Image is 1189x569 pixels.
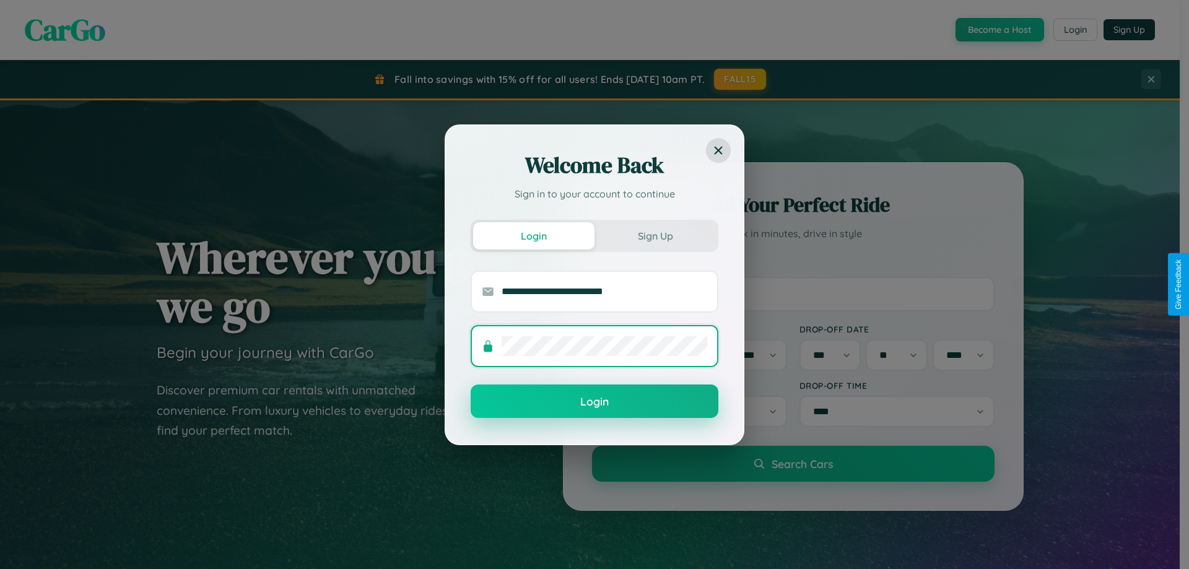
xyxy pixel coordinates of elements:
button: Sign Up [594,222,716,250]
h2: Welcome Back [471,150,718,180]
button: Login [471,384,718,418]
button: Login [473,222,594,250]
p: Sign in to your account to continue [471,186,718,201]
div: Give Feedback [1174,259,1183,310]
